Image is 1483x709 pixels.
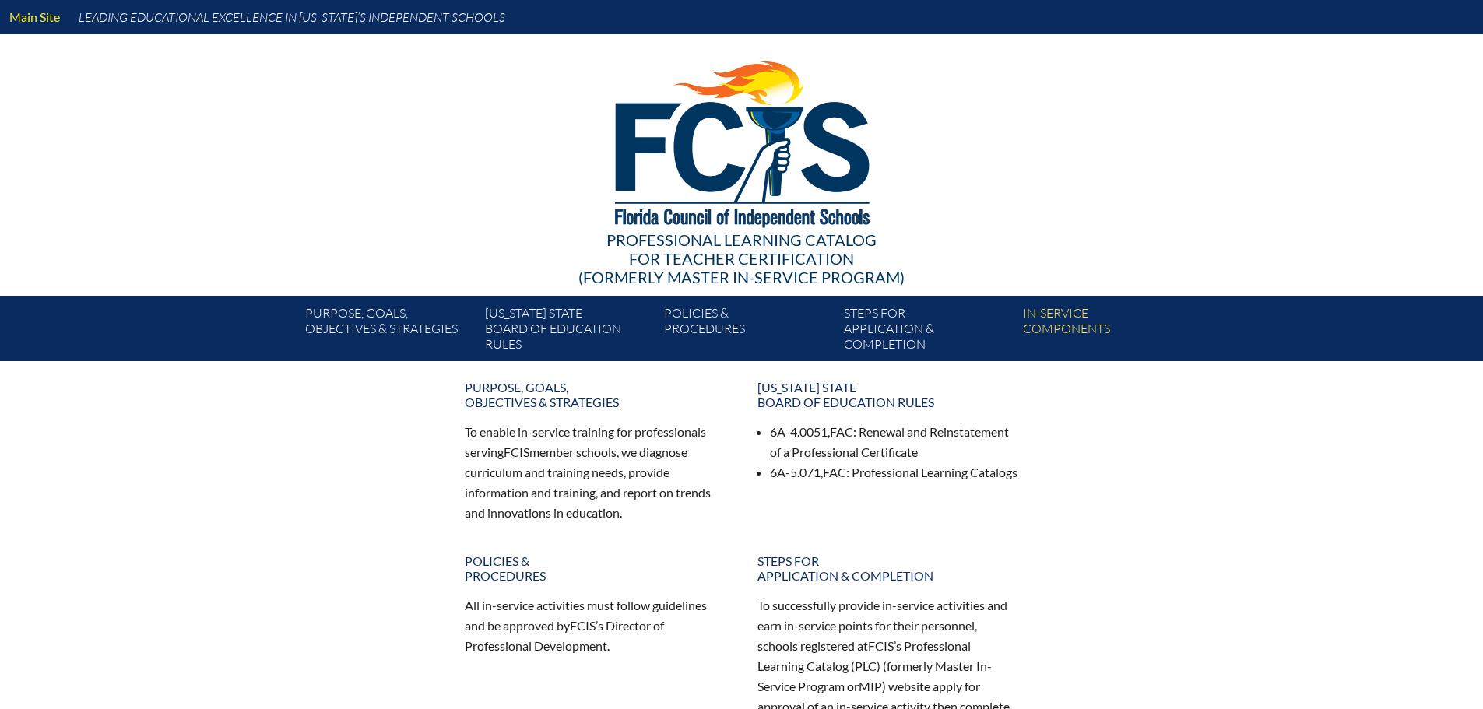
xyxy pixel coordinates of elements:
span: FCIS [504,444,529,459]
span: FCIS [868,638,894,653]
a: [US_STATE] StateBoard of Education rules [479,302,658,361]
p: All in-service activities must follow guidelines and be approved by ’s Director of Professional D... [465,595,726,656]
a: Main Site [3,6,66,27]
a: [US_STATE] StateBoard of Education rules [748,374,1028,416]
span: PLC [855,658,877,673]
li: 6A-5.071, : Professional Learning Catalogs [770,462,1019,483]
span: for Teacher Certification [629,249,854,268]
span: FCIS [570,618,596,633]
li: 6A-4.0051, : Renewal and Reinstatement of a Professional Certificate [770,422,1019,462]
a: Steps forapplication & completion [838,302,1017,361]
div: Professional Learning Catalog (formerly Master In-service Program) [293,230,1190,286]
img: FCISlogo221.eps [581,34,902,247]
a: Steps forapplication & completion [748,547,1028,589]
span: MIP [859,679,882,693]
a: In-servicecomponents [1017,302,1196,361]
a: Purpose, goals,objectives & strategies [455,374,736,416]
p: To enable in-service training for professionals serving member schools, we diagnose curriculum an... [465,422,726,522]
a: Purpose, goals,objectives & strategies [299,302,478,361]
a: Policies &Procedures [658,302,837,361]
span: FAC [823,465,846,479]
span: FAC [830,424,853,439]
a: Policies &Procedures [455,547,736,589]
